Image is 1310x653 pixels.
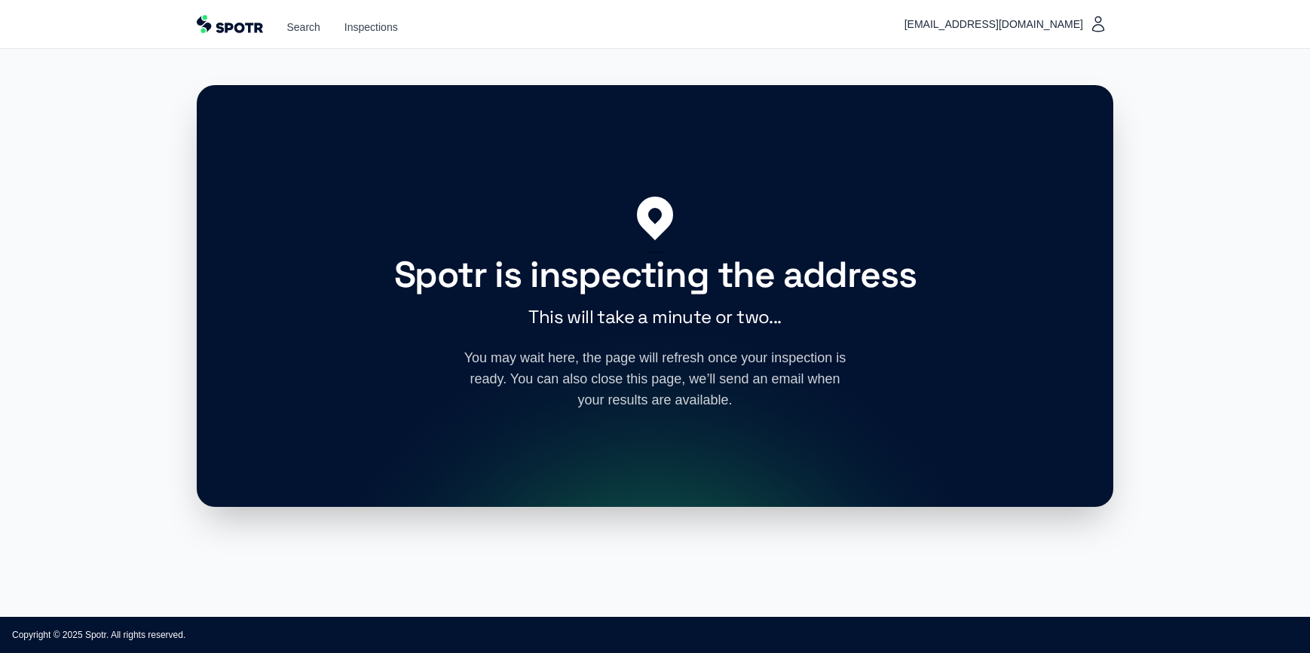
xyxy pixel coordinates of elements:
p: You may wait here, the page will refresh once your inspection is ready. You can also close this p... [462,347,848,410]
span: [EMAIL_ADDRESS][DOMAIN_NAME] [904,15,1089,33]
button: [EMAIL_ADDRESS][DOMAIN_NAME] [898,9,1113,39]
h2: Spotr is inspecting the address [366,257,944,293]
h3: This will take a minute or two... [366,305,944,329]
a: Search [287,20,320,35]
a: Inspections [344,20,398,35]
